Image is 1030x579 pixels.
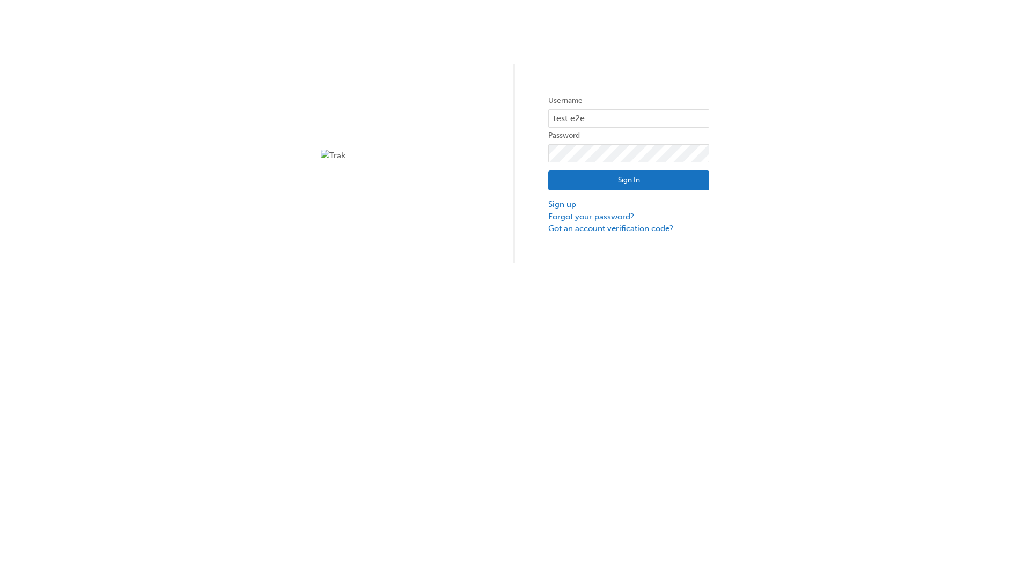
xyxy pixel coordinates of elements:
[548,170,709,191] button: Sign In
[548,129,709,142] label: Password
[548,198,709,211] a: Sign up
[548,211,709,223] a: Forgot your password?
[548,109,709,128] input: Username
[548,94,709,107] label: Username
[548,222,709,235] a: Got an account verification code?
[321,150,482,162] img: Trak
